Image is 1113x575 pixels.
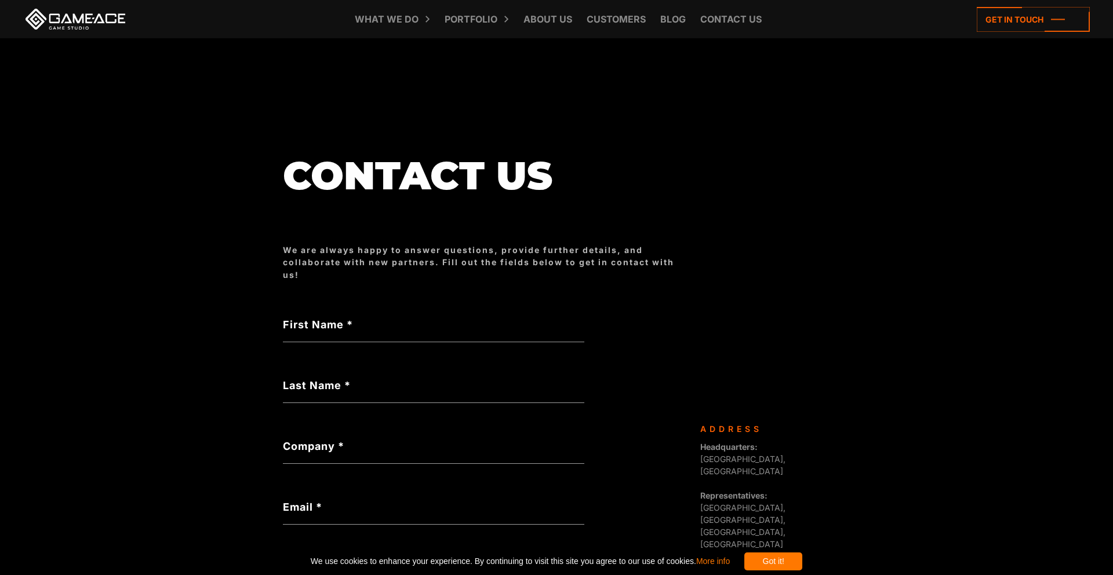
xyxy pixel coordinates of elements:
[283,438,584,454] label: Company *
[283,155,689,197] h1: Contact us
[311,552,730,570] span: We use cookies to enhance your experience. By continuing to visit this site you agree to our use ...
[700,490,768,500] strong: Representatives:
[977,7,1090,32] a: Get in touch
[283,244,689,281] div: We are always happy to answer questions, provide further details, and collaborate with new partne...
[700,442,758,452] strong: Headquarters:
[283,317,584,332] label: First Name *
[700,423,822,435] div: Address
[700,442,785,476] span: [GEOGRAPHIC_DATA], [GEOGRAPHIC_DATA]
[283,499,584,515] label: Email *
[696,556,730,566] a: More info
[700,490,785,549] span: [GEOGRAPHIC_DATA], [GEOGRAPHIC_DATA], [GEOGRAPHIC_DATA], [GEOGRAPHIC_DATA]
[744,552,802,570] div: Got it!
[283,378,584,393] label: Last Name *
